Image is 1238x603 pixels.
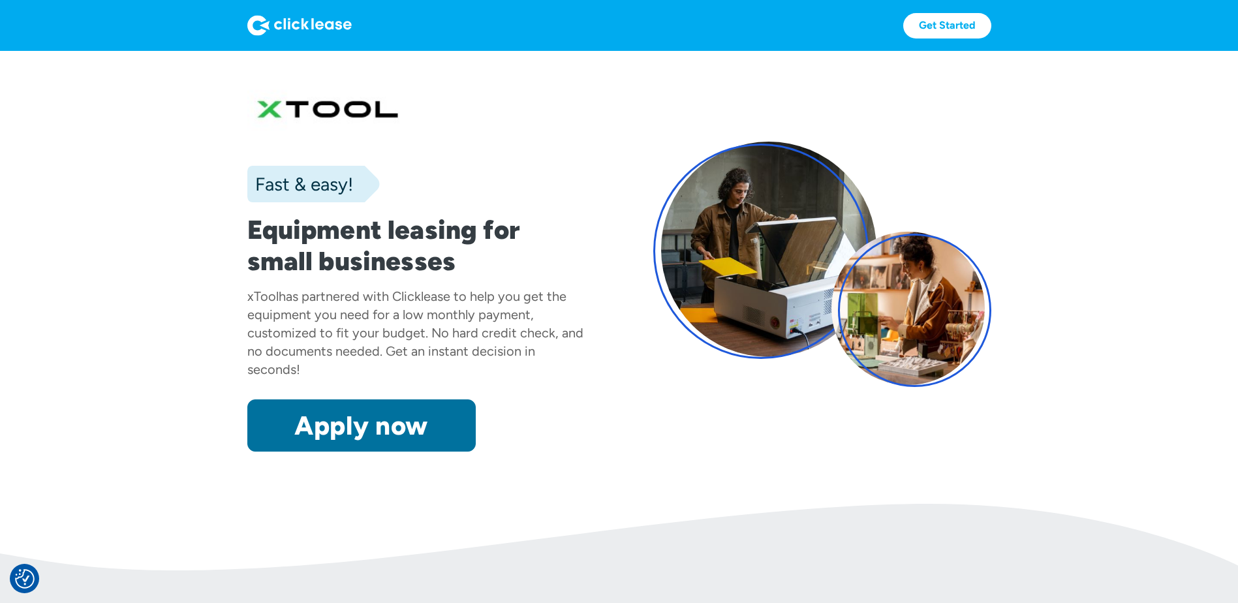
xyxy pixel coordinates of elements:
[247,288,583,377] div: has partnered with Clicklease to help you get the equipment you need for a low monthly payment, c...
[247,214,585,277] h1: Equipment leasing for small businesses
[247,399,476,452] a: Apply now
[247,171,353,197] div: Fast & easy!
[15,569,35,589] img: Revisit consent button
[903,13,991,39] a: Get Started
[247,288,279,304] div: xTool
[247,15,352,36] img: Logo
[15,569,35,589] button: Consent Preferences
